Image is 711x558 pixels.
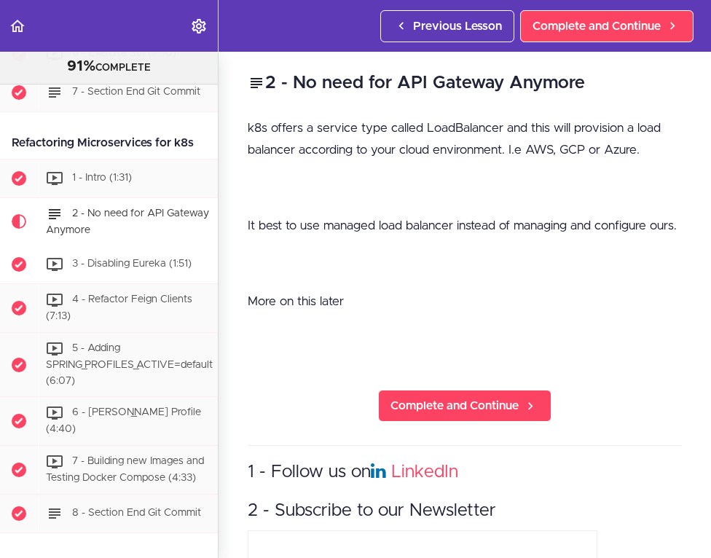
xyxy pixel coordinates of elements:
[390,397,519,414] span: Complete and Continue
[248,499,682,523] h3: 2 - Subscribe to our Newsletter
[46,456,204,483] span: 7 - Building new Images and Testing Docker Compose (4:33)
[72,259,192,270] span: 3 - Disabling Eureka (1:51)
[413,17,502,35] span: Previous Lesson
[391,463,458,481] a: LinkedIn
[248,460,682,484] h3: 1 - Follow us on
[248,117,682,161] p: k8s offers a service type called LoadBalancer and this will provision a load balancer according t...
[520,10,694,42] a: Complete and Continue
[72,508,201,518] span: 8 - Section End Git Commit
[18,58,200,76] div: COMPLETE
[533,17,661,35] span: Complete and Continue
[72,87,200,97] span: 7 - Section End Git Commit
[67,59,95,74] span: 91%
[72,173,132,183] span: 1 - Intro (1:31)
[380,10,514,42] a: Previous Lesson
[46,408,201,435] span: 6 - [PERSON_NAME] Profile (4:40)
[248,291,682,313] p: More on this later
[248,71,682,95] h2: 2 - No need for API Gateway Anymore
[378,390,551,422] a: Complete and Continue
[190,17,208,35] svg: Settings Menu
[46,208,209,235] span: 2 - No need for API Gateway Anymore
[248,215,682,237] p: It best to use managed load balancer instead of managing and configure ours.
[46,295,192,322] span: 4 - Refactor Feign Clients (7:13)
[46,343,213,385] span: 5 - Adding SPRING_PROFILES_ACTIVE=default (6:07)
[9,17,26,35] svg: Back to course curriculum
